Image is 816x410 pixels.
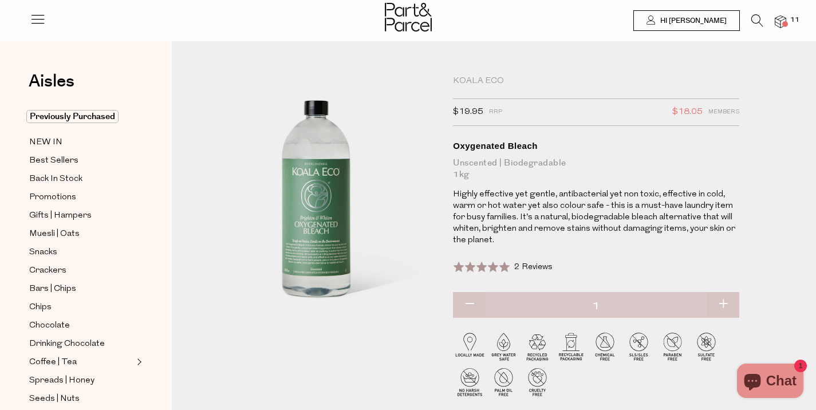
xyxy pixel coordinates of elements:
[29,227,80,241] span: Muesli | Oats
[385,3,432,31] img: Part&Parcel
[657,16,727,26] span: Hi [PERSON_NAME]
[453,189,739,246] p: Highly effective yet gentle, antibacterial yet non toxic, effective in cold, warm or hot water ye...
[29,136,62,149] span: NEW IN
[29,227,133,241] a: Muesli | Oats
[29,392,80,406] span: Seeds | Nuts
[29,191,76,204] span: Promotions
[29,282,76,296] span: Bars | Chips
[26,110,119,123] span: Previously Purchased
[622,329,656,363] img: P_P-ICONS-Live_Bec_V11_SLS-SLES_Free.svg
[29,318,133,333] a: Chocolate
[29,154,78,168] span: Best Sellers
[29,264,66,278] span: Crackers
[453,292,739,321] input: QTY Oxygenated Bleach
[453,105,483,120] span: $19.95
[29,245,133,259] a: Snacks
[453,140,739,152] div: Oxygenated Bleach
[29,190,133,204] a: Promotions
[29,73,74,101] a: Aisles
[29,153,133,168] a: Best Sellers
[489,105,502,120] span: RRP
[29,319,70,333] span: Chocolate
[514,263,553,271] span: 2 Reviews
[29,337,105,351] span: Drinking Chocolate
[29,337,133,351] a: Drinking Chocolate
[453,157,739,180] div: Unscented | Biodegradable 1kg
[29,355,133,369] a: Coffee | Tea
[453,365,487,399] img: P_P-ICONS-Live_Bec_V11_No_Harsh_Detergents.svg
[734,364,807,401] inbox-online-store-chat: Shopify online store chat
[29,356,77,369] span: Coffee | Tea
[521,365,554,399] img: P_P-ICONS-Live_Bec_V11_Cruelty_Free.svg
[554,329,588,363] img: P_P-ICONS-Live_Bec_V11_Recyclable_Packaging.svg
[29,282,133,296] a: Bars | Chips
[29,246,57,259] span: Snacks
[521,329,554,363] img: P_P-ICONS-Live_Bec_V11_Recycle_Packaging.svg
[29,172,82,186] span: Back In Stock
[29,373,133,388] a: Spreads | Honey
[775,15,786,27] a: 11
[29,69,74,94] span: Aisles
[29,374,94,388] span: Spreads | Honey
[29,110,133,124] a: Previously Purchased
[29,301,52,314] span: Chips
[206,76,436,346] img: Oxygenated Bleach
[787,15,802,25] span: 11
[689,329,723,363] img: P_P-ICONS-Live_Bec_V11_Sulfate_Free.svg
[633,10,740,31] a: Hi [PERSON_NAME]
[29,208,133,223] a: Gifts | Hampers
[672,105,703,120] span: $18.05
[656,329,689,363] img: P_P-ICONS-Live_Bec_V11_Paraben_Free.svg
[29,392,133,406] a: Seeds | Nuts
[134,355,142,369] button: Expand/Collapse Coffee | Tea
[29,135,133,149] a: NEW IN
[588,329,622,363] img: P_P-ICONS-Live_Bec_V11_Chemical_Free.svg
[29,172,133,186] a: Back In Stock
[487,329,521,363] img: P_P-ICONS-Live_Bec_V11_Grey_Water_Safe.svg
[453,76,739,87] div: Koala Eco
[453,329,487,363] img: P_P-ICONS-Live_Bec_V11_Locally_Made_2.svg
[29,209,92,223] span: Gifts | Hampers
[29,263,133,278] a: Crackers
[487,365,521,399] img: P_P-ICONS-Live_Bec_V11_Palm_Oil_Free.svg
[708,105,739,120] span: Members
[29,300,133,314] a: Chips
